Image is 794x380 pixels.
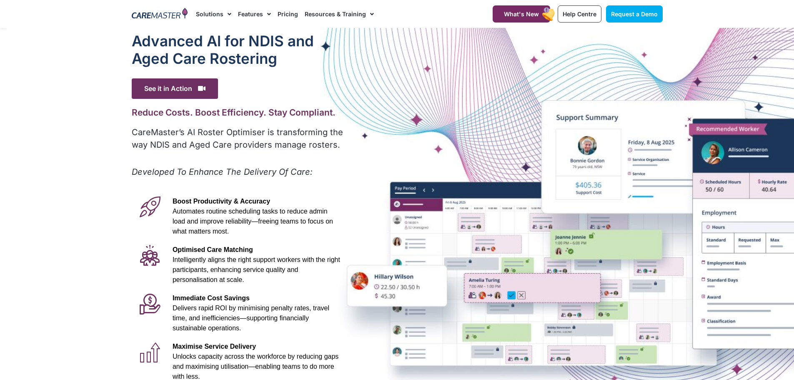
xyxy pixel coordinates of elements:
[173,198,270,205] span: Boost Productivity & Accuracy
[504,10,539,18] span: What's New
[132,8,188,20] img: CareMaster Logo
[132,78,218,99] span: See it in Action
[132,167,313,177] em: Developed To Enhance The Delivery Of Care:
[606,5,663,23] a: Request a Demo
[611,10,658,18] span: Request a Demo
[173,343,256,350] span: Maximise Service Delivery
[173,208,333,235] span: Automates routine scheduling tasks to reduce admin load and improve reliability—freeing teams to ...
[173,294,250,302] span: Immediate Cost Savings
[173,353,338,380] span: Unlocks capacity across the workforce by reducing gaps and maximising utilisation—enabling teams ...
[558,5,601,23] a: Help Centre
[173,246,253,253] span: Optimised Care Matching
[132,126,345,151] p: CareMaster’s AI Roster Optimiser is transforming the way NDIS and Aged Care providers manage rost...
[563,10,596,18] span: Help Centre
[132,107,345,118] h2: Reduce Costs. Boost Efficiency. Stay Compliant.
[132,32,345,67] h1: Advanced Al for NDIS and Aged Care Rostering
[173,305,329,332] span: Delivers rapid ROI by minimising penalty rates, travel time, and inefficiencies—supporting financ...
[173,256,340,283] span: Intelligently aligns the right support workers with the right participants, enhancing service qua...
[493,5,550,23] a: What's New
